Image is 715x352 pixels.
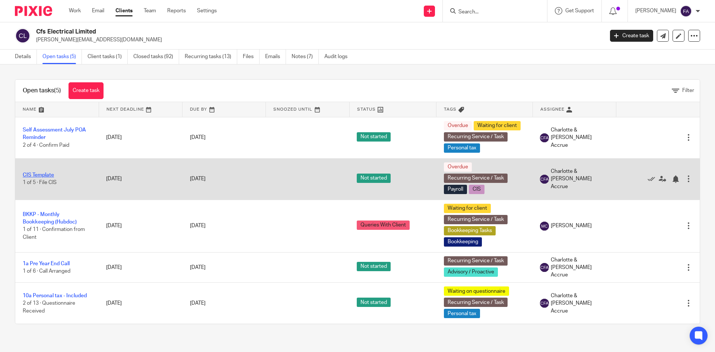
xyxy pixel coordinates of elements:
[88,50,128,64] a: Client tasks (1)
[444,174,508,183] span: Recurring Service / Task
[190,265,206,270] span: [DATE]
[444,309,480,318] span: Personal tax
[167,7,186,15] a: Reports
[565,8,594,13] span: Get Support
[144,7,156,15] a: Team
[324,50,353,64] a: Audit logs
[357,262,391,271] span: Not started
[444,185,467,194] span: Payroll
[69,82,104,99] a: Create task
[444,237,482,247] span: Bookkeeping
[680,5,692,17] img: svg%3E
[458,9,525,16] input: Search
[540,175,549,184] img: svg%3E
[635,7,676,15] p: [PERSON_NAME]
[273,107,312,111] span: Snoozed Until
[357,107,376,111] span: Status
[357,221,410,230] span: Queries With Client
[474,121,521,130] span: Waiting for client
[190,135,206,140] span: [DATE]
[15,50,37,64] a: Details
[133,50,179,64] a: Closed tasks (92)
[292,50,319,64] a: Notes (7)
[540,222,549,231] img: svg%3E
[15,6,52,16] img: Pixie
[190,301,206,306] span: [DATE]
[197,7,217,15] a: Settings
[115,7,133,15] a: Clients
[540,299,549,308] img: svg%3E
[23,172,54,178] a: CIS Template
[23,301,75,314] span: 2 of 13 · Questionnaire Received
[36,36,599,44] p: [PERSON_NAME][EMAIL_ADDRESS][DOMAIN_NAME]
[36,28,486,36] h2: Cfs Electrical Limited
[243,50,260,64] a: Files
[540,133,549,142] img: svg%3E
[469,185,484,194] span: CIS
[540,263,549,272] img: svg%3E
[99,200,182,252] td: [DATE]
[23,87,61,95] h1: Open tasks
[23,269,70,274] span: 1 of 6 · Call Arranged
[357,132,391,142] span: Not started
[551,126,608,149] span: Charlotte & [PERSON_NAME] Accrue
[444,143,480,153] span: Personal tax
[92,7,104,15] a: Email
[551,222,592,229] span: [PERSON_NAME]
[190,223,206,228] span: [DATE]
[99,252,182,283] td: [DATE]
[23,127,86,140] a: Self Assessment July POA Reminder
[42,50,82,64] a: Open tasks (5)
[15,28,31,44] img: svg%3E
[551,168,608,190] span: Charlotte & [PERSON_NAME] Accrue
[357,174,391,183] span: Not started
[444,162,472,172] span: Overdue
[444,267,498,277] span: Advisory / Proactive
[69,7,81,15] a: Work
[551,256,608,279] span: Charlotte & [PERSON_NAME] Accrue
[444,226,496,235] span: Bookkeeping Tasks
[444,298,508,307] span: Recurring Service / Task
[23,143,69,148] span: 2 of 4 · Confirm Paid
[444,215,508,224] span: Recurring Service / Task
[23,293,87,298] a: 10a Personal tax - Included
[54,88,61,93] span: (5)
[99,158,182,200] td: [DATE]
[444,107,457,111] span: Tags
[23,261,70,266] a: 1a Pre Year End Call
[444,132,508,142] span: Recurring Service / Task
[444,204,491,213] span: Waiting for client
[444,286,509,296] span: Waiting on questionnaire
[610,30,653,42] a: Create task
[551,292,608,315] span: Charlotte & [PERSON_NAME] Accrue
[190,176,206,181] span: [DATE]
[648,175,659,183] a: Mark as done
[99,117,182,158] td: [DATE]
[444,256,508,266] span: Recurring Service / Task
[23,212,77,225] a: BKKP - Monthly Bookkeeping (Hubdoc)
[23,180,57,185] span: 1 of 5 · File CIS
[357,298,391,307] span: Not started
[444,121,472,130] span: Overdue
[185,50,237,64] a: Recurring tasks (13)
[99,283,182,324] td: [DATE]
[682,88,694,93] span: Filter
[23,227,85,240] span: 1 of 11 · Confirmation from Client
[265,50,286,64] a: Emails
